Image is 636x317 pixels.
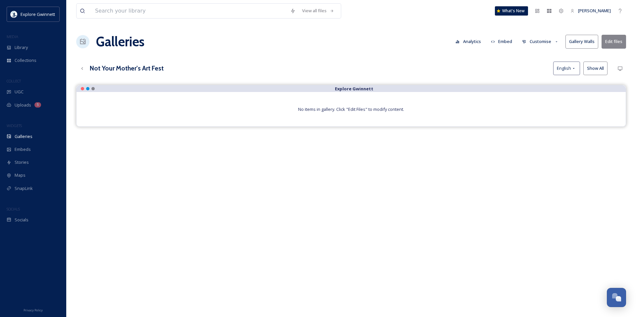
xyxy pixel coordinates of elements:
span: Uploads [15,102,31,108]
button: Customise [519,35,562,48]
button: Gallery Walls [565,35,598,48]
span: MEDIA [7,34,18,39]
span: Socials [15,217,28,223]
button: Embed [488,35,516,48]
a: [PERSON_NAME] [567,4,614,17]
button: Edit files [602,35,626,48]
span: No items in gallery. Click "Edit Files" to modify content. [298,106,404,112]
a: View all files [299,4,338,17]
span: Galleries [15,133,32,140]
div: 5 [34,102,41,108]
img: download.jpeg [11,11,17,18]
button: Open Chat [607,288,626,307]
span: Maps [15,172,26,178]
button: Show All [583,62,608,75]
span: Stories [15,159,29,165]
span: English [557,65,571,71]
span: [PERSON_NAME] [578,8,611,14]
strong: Explore Gwinnett [335,86,373,92]
button: Analytics [452,35,484,48]
span: SnapLink [15,185,33,192]
input: Search your library [92,4,287,18]
span: UGC [15,89,24,95]
span: Embeds [15,146,31,153]
a: Analytics [452,35,488,48]
span: Privacy Policy [24,308,43,312]
span: Collections [15,57,36,64]
a: Privacy Policy [24,306,43,314]
span: WIDGETS [7,123,22,128]
a: What's New [495,6,528,16]
a: Galleries [96,32,144,52]
span: Library [15,44,28,51]
span: COLLECT [7,78,21,83]
h3: Not Your Mother's Art Fest [90,64,164,73]
span: Explore Gwinnett [21,11,55,17]
span: SOCIALS [7,206,20,211]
